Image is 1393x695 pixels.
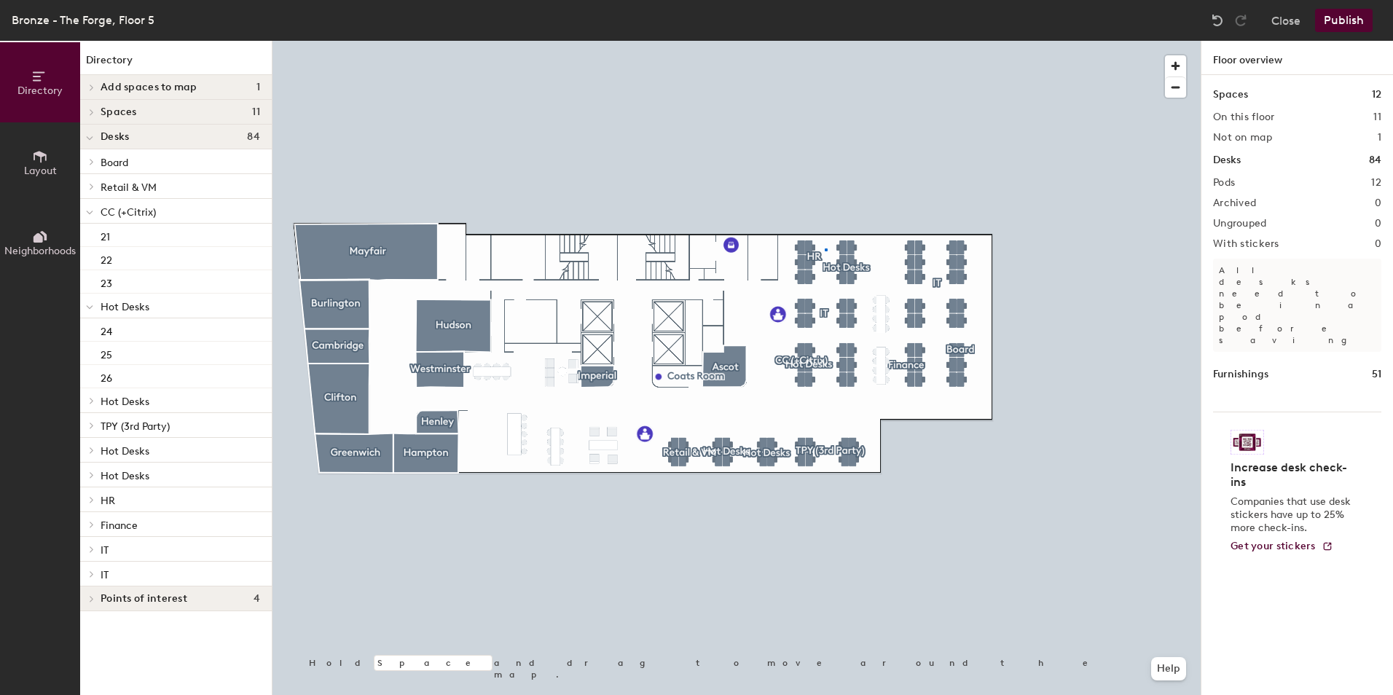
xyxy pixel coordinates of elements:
span: Board [101,157,128,169]
h2: Pods [1213,177,1235,189]
span: Finance [101,519,138,532]
span: IT [101,544,109,557]
span: Retail & VM [101,181,157,194]
h2: Archived [1213,197,1256,209]
span: Hot Desks [101,301,149,313]
span: Spaces [101,106,137,118]
div: Bronze - The Forge, Floor 5 [12,11,154,29]
p: All desks need to be in a pod before saving [1213,259,1381,352]
h2: Ungrouped [1213,218,1267,229]
span: Hot Desks [101,396,149,408]
h2: 0 [1375,218,1381,229]
span: Layout [24,165,57,177]
button: Close [1271,9,1300,32]
span: IT [101,569,109,581]
span: Hot Desks [101,445,149,458]
h2: 12 [1371,177,1381,189]
span: Desks [101,131,129,143]
h2: 11 [1373,111,1381,123]
h1: Furnishings [1213,366,1268,382]
span: 4 [254,593,260,605]
button: Publish [1315,9,1373,32]
h2: 1 [1378,132,1381,144]
p: 24 [101,321,112,338]
img: Redo [1233,13,1248,28]
img: Sticker logo [1231,430,1264,455]
h4: Increase desk check-ins [1231,460,1355,490]
span: CC (+Citrix) [101,206,156,219]
h1: 84 [1369,152,1381,168]
button: Help [1151,657,1186,680]
span: TPY (3rd Party) [101,420,170,433]
span: HR [101,495,115,507]
p: Companies that use desk stickers have up to 25% more check-ins. [1231,495,1355,535]
p: 23 [101,273,112,290]
img: Undo [1210,13,1225,28]
h1: 51 [1372,366,1381,382]
h2: 0 [1375,238,1381,250]
h2: Not on map [1213,132,1272,144]
h1: 12 [1372,87,1381,103]
h2: With stickers [1213,238,1279,250]
h1: Spaces [1213,87,1248,103]
span: Hot Desks [101,470,149,482]
span: Add spaces to map [101,82,197,93]
span: Points of interest [101,593,187,605]
p: 22 [101,250,112,267]
h1: Floor overview [1201,41,1393,75]
span: 84 [247,131,260,143]
p: 21 [101,227,110,243]
h2: 0 [1375,197,1381,209]
p: 25 [101,345,112,361]
a: Get your stickers [1231,541,1333,553]
span: 11 [252,106,260,118]
h1: Directory [80,52,272,75]
h2: On this floor [1213,111,1275,123]
p: 26 [101,368,112,385]
h1: Desks [1213,152,1241,168]
span: Directory [17,85,63,97]
span: 1 [256,82,260,93]
span: Neighborhoods [4,245,76,257]
span: Get your stickers [1231,540,1316,552]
